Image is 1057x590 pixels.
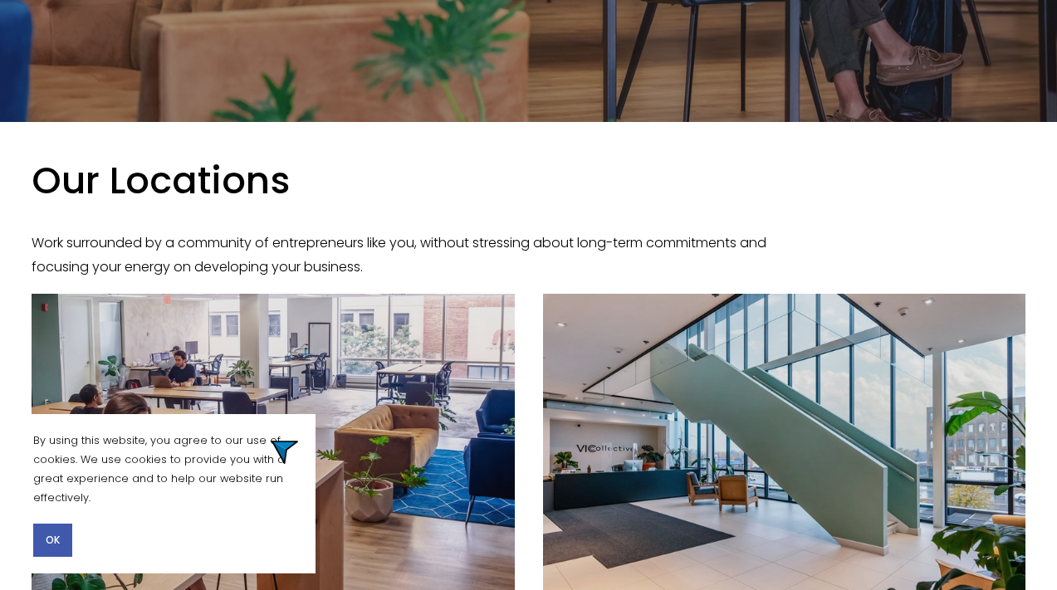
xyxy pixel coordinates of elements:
p: Work surrounded by a community of entrepreneurs like you, without stressing about long-term commi... [32,232,770,280]
span: OK [46,533,60,548]
section: Cookie banner [17,414,316,573]
button: OK [33,524,72,557]
p: By using this website, you agree to our use of cookies. We use cookies to provide you with a grea... [33,431,299,507]
h2: Our Locations [32,157,770,205]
